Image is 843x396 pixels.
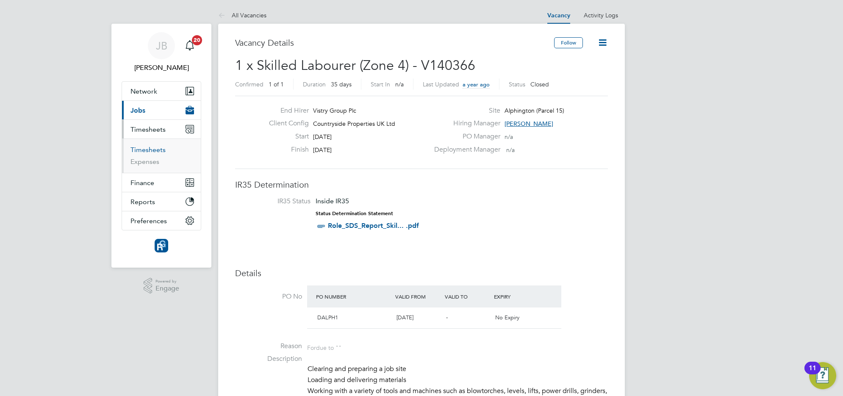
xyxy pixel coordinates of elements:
a: JB[PERSON_NAME] [122,32,201,73]
h3: Vacancy Details [235,37,554,48]
label: Finish [262,145,309,154]
button: Timesheets [122,120,201,138]
a: Timesheets [130,146,166,154]
a: Activity Logs [584,11,618,19]
span: [DATE] [397,314,413,321]
span: 1 x Skilled Labourer (Zone 4) - V140366 [235,57,475,74]
label: Confirmed [235,80,263,88]
a: Role_SDS_Report_Skil... .pdf [328,222,419,230]
span: Inside IR35 [316,197,349,205]
label: Start In [371,80,390,88]
div: Valid To [443,289,492,304]
label: Hiring Manager [429,119,500,128]
span: Closed [530,80,549,88]
button: Finance [122,173,201,192]
label: Site [429,106,500,115]
div: Expiry [492,289,541,304]
strong: Status Determination Statement [316,210,393,216]
a: Expenses [130,158,159,166]
label: Description [235,354,302,363]
label: PO Manager [429,132,500,141]
label: Last Updated [423,80,459,88]
span: n/a [395,80,404,88]
span: [PERSON_NAME] [505,120,553,127]
h3: IR35 Determination [235,179,608,190]
label: Reason [235,342,302,351]
span: 1 of 1 [269,80,284,88]
div: Timesheets [122,138,201,173]
span: Reports [130,198,155,206]
span: Network [130,87,157,95]
span: Vistry Group Plc [313,107,356,114]
a: Go to home page [122,239,201,252]
label: Deployment Manager [429,145,500,154]
span: Timesheets [130,125,166,133]
a: All Vacancies [218,11,266,19]
button: Network [122,82,201,100]
div: For due to "" [307,342,341,352]
span: DALPH1 [317,314,338,321]
img: resourcinggroup-logo-retina.png [155,239,168,252]
span: 35 days [331,80,352,88]
label: PO No [235,292,302,301]
button: Follow [554,37,583,48]
a: Vacancy [547,12,570,19]
li: Loading and delivering materials [308,376,608,387]
a: 20 [181,32,198,59]
label: End Hirer [262,106,309,115]
span: Preferences [130,217,167,225]
label: Client Config [262,119,309,128]
label: IR35 Status [244,197,311,206]
button: Open Resource Center, 11 new notifications [809,362,836,389]
span: 20 [192,35,202,45]
label: Status [509,80,525,88]
li: Clearing and preparing a job site [308,365,608,376]
span: Jobs [130,106,145,114]
span: [DATE] [313,146,332,154]
label: Duration [303,80,326,88]
span: Joe Belsten [122,63,201,73]
button: Reports [122,192,201,211]
span: Countryside Properties UK Ltd [313,120,395,127]
span: - [446,314,448,321]
span: Alphington (Parcel 15) [505,107,564,114]
span: [DATE] [313,133,332,141]
span: JB [156,40,167,51]
span: n/a [506,146,515,154]
nav: Main navigation [111,24,211,268]
div: PO Number [314,289,393,304]
span: Engage [155,285,179,292]
button: Preferences [122,211,201,230]
span: n/a [505,133,513,141]
span: Powered by [155,278,179,285]
div: 11 [809,368,816,379]
span: a year ago [463,81,490,88]
span: Finance [130,179,154,187]
label: Start [262,132,309,141]
a: Powered byEngage [144,278,180,294]
h3: Details [235,268,608,279]
span: No Expiry [495,314,519,321]
button: Jobs [122,101,201,119]
div: Valid From [393,289,443,304]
